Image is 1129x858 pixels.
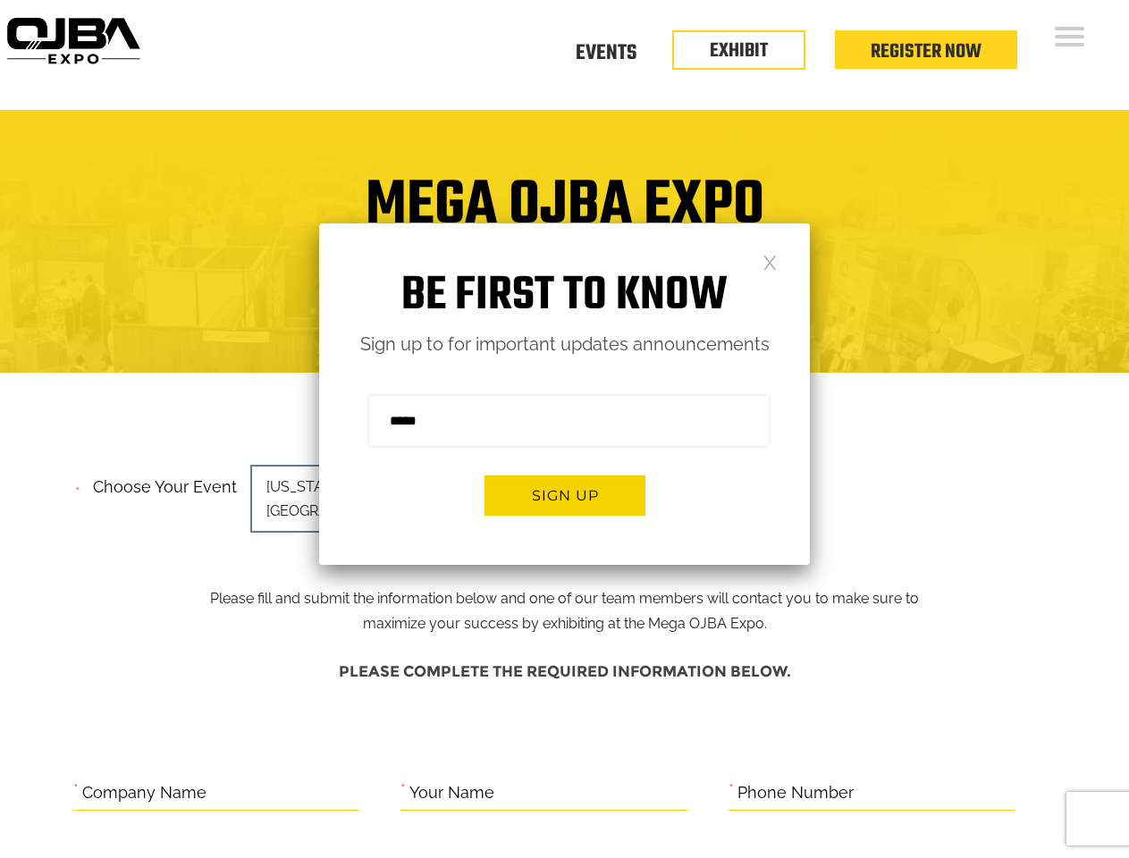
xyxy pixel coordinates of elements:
label: Phone Number [737,779,854,807]
h4: Please complete the required information below. [73,654,1057,689]
label: Company Name [82,779,206,807]
a: Close [762,254,778,269]
label: Choose your event [82,462,237,501]
h1: Mega OJBA Expo [13,181,1116,252]
h1: Be first to know [319,268,810,324]
h4: Trade Show Exhibit Space Application [13,268,1116,301]
a: Register Now [871,37,982,67]
a: EXHIBIT [710,36,768,66]
p: Please fill and submit the information below and one of our team members will contact you to make... [196,472,933,636]
p: Sign up to for important updates announcements [319,329,810,360]
label: Your Name [409,779,494,807]
button: Sign up [484,475,645,516]
span: [US_STATE][GEOGRAPHIC_DATA] [250,465,501,533]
